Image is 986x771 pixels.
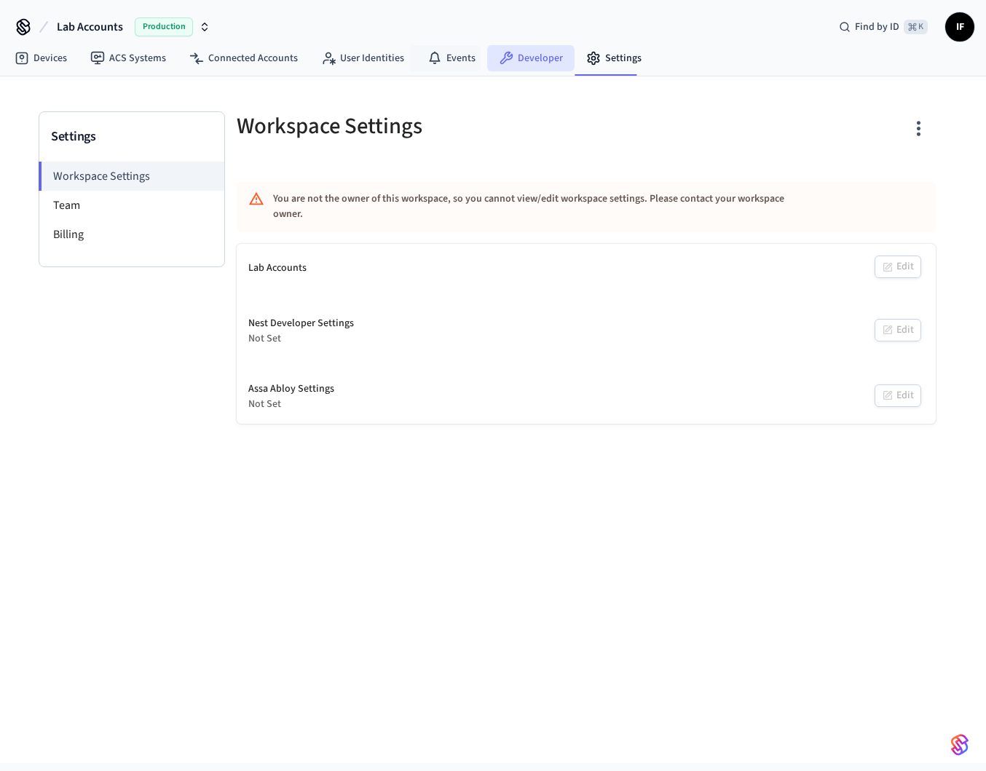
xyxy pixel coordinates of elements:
[855,20,899,34] span: Find by ID
[248,316,354,331] div: Nest Developer Settings
[945,12,974,41] button: IF
[947,14,973,40] span: IF
[416,45,487,71] a: Events
[248,261,307,276] div: Lab Accounts
[51,127,213,147] h3: Settings
[3,45,79,71] a: Devices
[309,45,416,71] a: User Identities
[904,20,928,34] span: ⌘ K
[237,111,577,141] h5: Workspace Settings
[575,45,653,71] a: Settings
[248,397,334,412] div: Not Set
[39,191,224,220] li: Team
[951,733,969,756] img: SeamLogoGradient.69752ec5.svg
[79,45,178,71] a: ACS Systems
[39,162,224,191] li: Workspace Settings
[39,220,224,249] li: Billing
[135,17,193,36] span: Production
[273,186,813,228] div: You are not the owner of this workspace, so you cannot view/edit workspace settings. Please conta...
[487,45,575,71] a: Developer
[57,18,123,36] span: Lab Accounts
[178,45,309,71] a: Connected Accounts
[248,331,354,347] div: Not Set
[827,14,939,40] div: Find by ID⌘ K
[248,381,334,397] div: Assa Abloy Settings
